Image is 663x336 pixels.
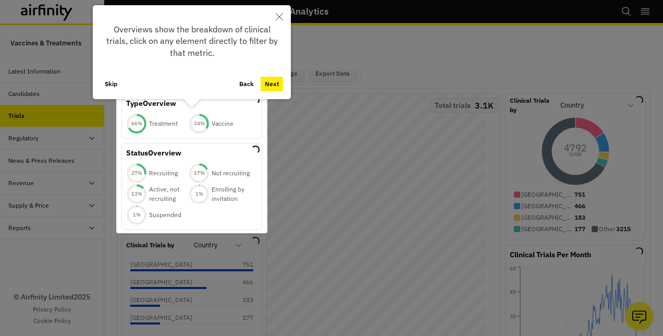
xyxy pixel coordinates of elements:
[93,5,291,99] div: Overviews show the breakdown of clinical trials, click on any element directly to filter by that ...
[235,77,258,91] button: Back
[101,13,283,69] div: Overviews show the breakdown of clinical trials, click on any element directly to filter by that ...
[261,77,283,91] button: Next
[268,5,291,28] button: Close
[101,77,121,91] button: Skip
